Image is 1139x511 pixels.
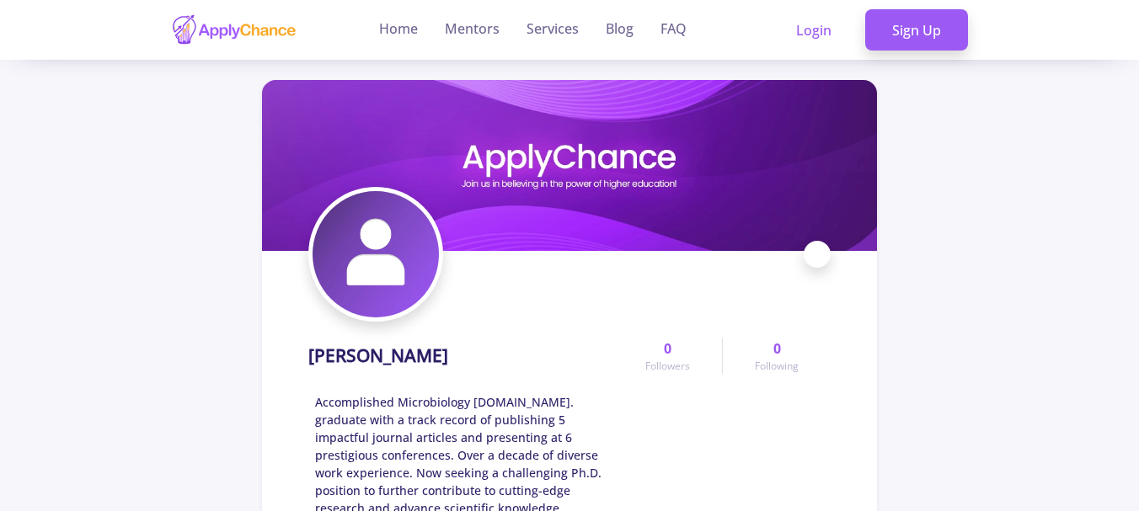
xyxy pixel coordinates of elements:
[645,359,690,374] span: Followers
[171,13,297,46] img: applychance logo
[613,338,722,374] a: 0Followers
[664,338,671,359] span: 0
[313,191,439,317] img: siavash chalabianiavatar
[769,9,858,51] a: Login
[262,80,877,251] img: siavash chalabianicover image
[722,338,831,374] a: 0Following
[865,9,968,51] a: Sign Up
[308,345,448,366] h1: [PERSON_NAME]
[755,359,799,374] span: Following
[773,338,781,359] span: 0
